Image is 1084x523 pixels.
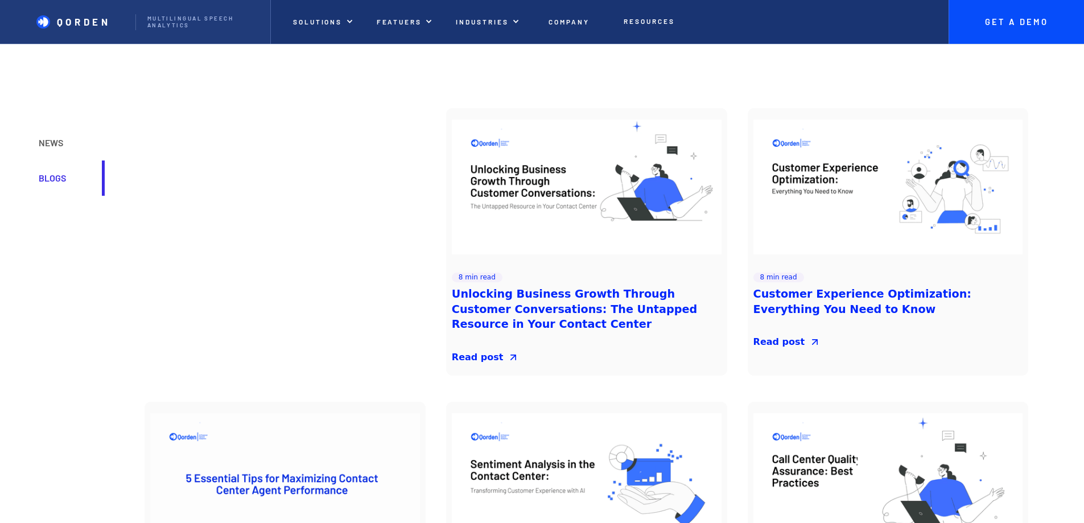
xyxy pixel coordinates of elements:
[753,335,821,349] a: Read post
[39,137,90,149] div: NEWS
[624,17,674,25] p: Resources
[452,351,504,364] div: Read post
[452,287,722,333] a: Unlocking Business Growth Through Customer Conversations: The Untapped Resource in Your Contact C...
[57,16,111,27] p: QORDEN
[974,17,1059,27] p: Get A Demo
[753,335,805,349] div: Read post
[147,15,259,29] p: Multilingual Speech analytics
[452,351,520,364] a: Read post
[459,273,496,282] div: 8 min read
[760,273,797,282] div: 8 min read
[39,172,90,184] div: Blogs
[753,287,1023,318] a: Customer Experience Optimization: Everything You Need to Know
[377,18,422,26] p: Featuers
[293,18,342,26] p: Solutions
[549,18,590,26] p: Company
[456,18,508,26] p: industries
